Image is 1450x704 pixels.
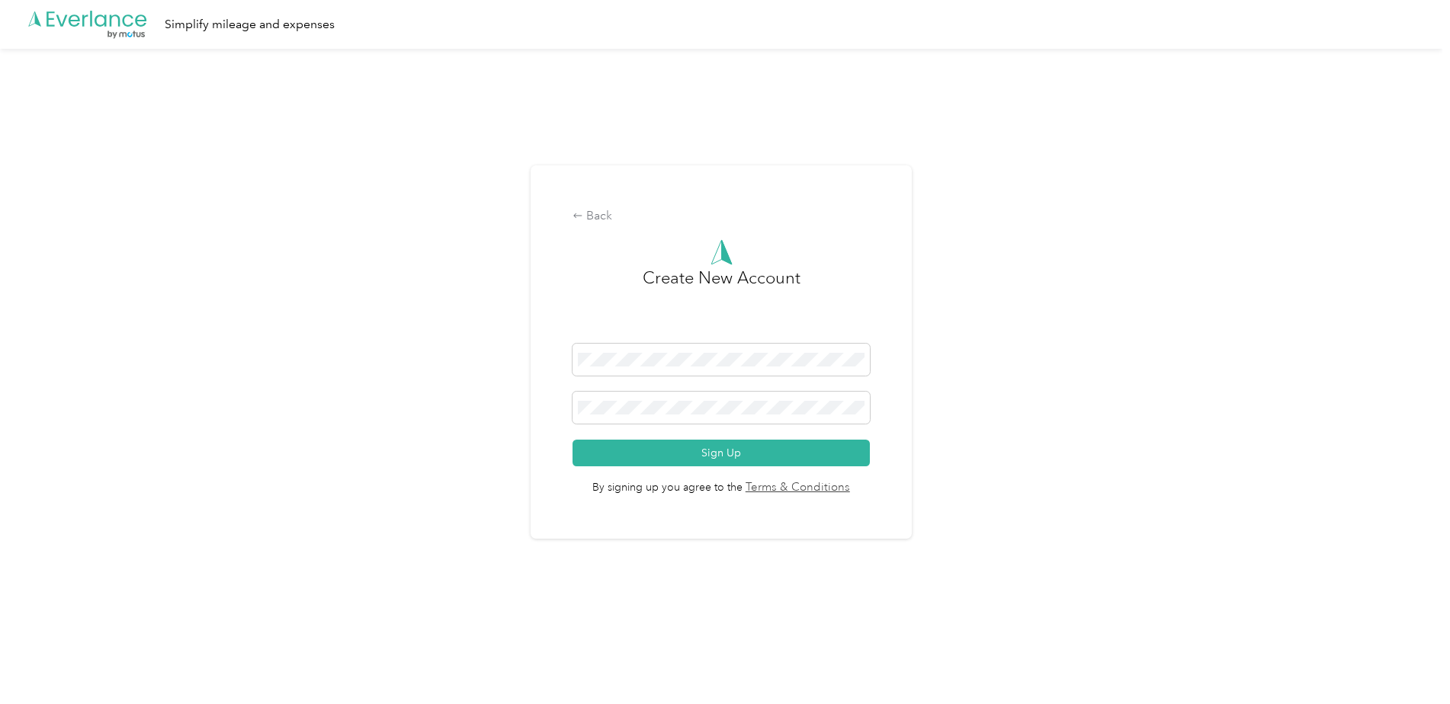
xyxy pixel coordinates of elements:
h3: Create New Account [643,265,800,344]
a: Terms & Conditions [743,479,850,497]
button: Sign Up [573,440,869,466]
span: By signing up you agree to the [573,466,869,497]
div: Back [573,207,869,226]
div: Simplify mileage and expenses [165,15,335,34]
